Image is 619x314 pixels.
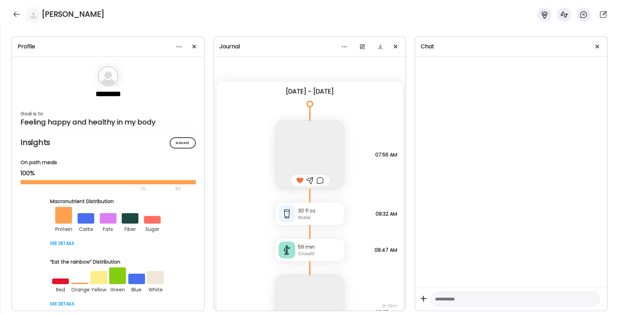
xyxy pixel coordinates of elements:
div: 90 [175,185,182,193]
div: green [109,284,126,294]
span: 08:32 AM [376,211,397,217]
div: Water [298,215,341,221]
div: carbs [78,224,94,233]
div: fats [100,224,116,233]
h2: Insights [21,137,196,148]
span: 08:47 AM [375,247,397,253]
span: 1h 29m [376,303,397,309]
div: Feeling happy and healthy in my body [21,118,196,126]
h4: [PERSON_NAME] [42,9,104,20]
span: 07:56 AM [375,152,397,158]
div: fiber [122,224,138,233]
img: bg-avatar-default.svg [98,66,119,87]
div: Manage [170,137,196,148]
div: 70 [21,185,173,193]
div: 30 fl oz [298,207,341,215]
div: Goal is to [21,110,196,118]
div: Chat [421,42,602,51]
div: 100% [21,169,196,177]
div: Profile [18,42,199,51]
div: sugar [144,224,161,233]
div: On path meals [21,159,196,166]
div: yellow [90,284,107,294]
div: Journal [219,42,400,51]
div: Macronutrient Distribution [50,198,166,205]
div: 59 min [298,243,341,251]
div: [DATE] - [DATE] [222,87,397,96]
div: red [52,284,69,294]
div: protein [55,224,72,233]
div: Crossfit [298,251,341,257]
div: “Eat the rainbow” Distribution [50,258,166,266]
img: bg-avatar-default.svg [29,9,38,19]
div: blue [128,284,145,294]
div: white [147,284,164,294]
div: orange [71,284,88,294]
